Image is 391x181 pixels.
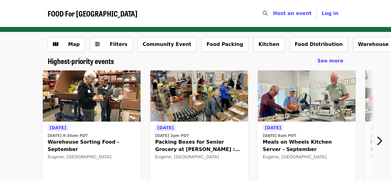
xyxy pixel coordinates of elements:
[253,37,285,52] button: Kitchen
[150,70,248,122] img: Packing Boxes for Senior Grocery at Bailey Hill : September organized by FOOD For Lane County
[155,154,243,160] div: Eugene, [GEOGRAPHIC_DATA]
[68,41,80,47] span: Map
[50,125,66,130] span: [DATE]
[263,10,268,16] i: search icon
[317,7,343,20] button: Log in
[137,37,196,52] button: Community Event
[48,8,137,19] span: FOOD For [GEOGRAPHIC_DATA]
[265,125,281,130] span: [DATE]
[48,154,136,160] div: Eugene, [GEOGRAPHIC_DATA]
[201,37,248,52] button: Food Packing
[290,37,348,52] button: Food Distribution
[263,154,351,160] div: Eugene, [GEOGRAPHIC_DATA]
[95,41,100,47] i: sliders-h icon
[53,41,58,47] i: map icon
[90,37,133,52] button: Filters (0 selected)
[271,6,276,21] input: Search
[48,138,136,153] span: Warehouse Sorting Food - September
[48,133,88,138] time: [DATE] 8:30am PDT
[376,135,382,147] i: chevron-right icon
[155,138,243,153] span: Packing Boxes for Senior Grocery at [PERSON_NAME] : September
[157,125,174,130] span: [DATE]
[43,70,141,122] img: Warehouse Sorting Food - September organized by FOOD For Lane County
[155,133,189,138] time: [DATE] 2pm PDT
[263,138,351,153] span: Meals on Wheels Kitchen Server - September
[371,132,391,149] button: Next item
[48,9,137,18] a: FOOD For [GEOGRAPHIC_DATA]
[48,57,114,66] a: Highest-priority events
[273,10,312,16] a: Host an event
[43,57,348,66] div: Highest-priority events
[317,58,343,64] span: See more
[48,37,85,52] button: Show map view
[258,70,356,122] img: Meals on Wheels Kitchen Server - September organized by FOOD For Lane County
[322,10,338,16] span: Log in
[48,55,114,66] span: Highest-priority events
[317,57,343,65] a: See more
[110,41,127,47] span: Filters
[263,133,296,138] time: [DATE] 8am PDT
